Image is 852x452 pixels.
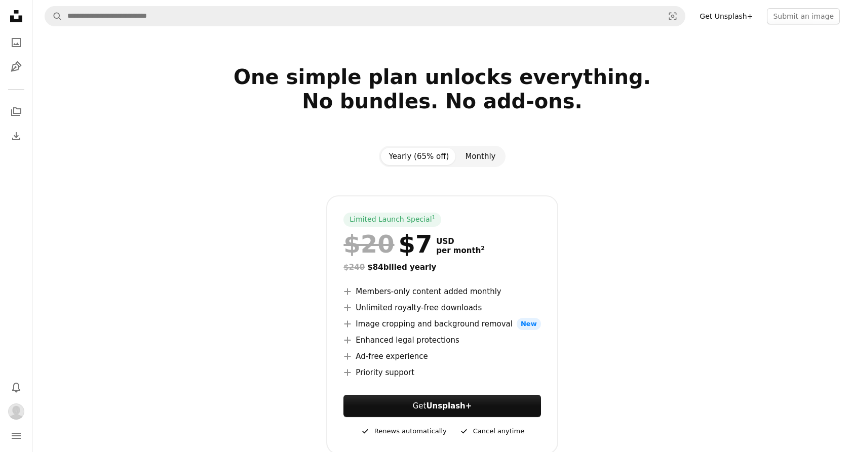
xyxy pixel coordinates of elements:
li: Image cropping and background removal [343,318,540,330]
button: Menu [6,426,26,446]
sup: 2 [481,245,485,252]
button: Visual search [661,7,685,26]
button: Submit an image [767,8,840,24]
a: 1 [430,215,438,225]
span: $20 [343,231,394,257]
a: Collections [6,102,26,122]
li: Priority support [343,366,540,379]
button: Notifications [6,377,26,397]
div: $84 billed yearly [343,261,540,273]
form: Find visuals sitewide [45,6,685,26]
span: USD [436,237,485,246]
strong: Unsplash+ [426,401,472,410]
a: Get Unsplash+ [693,8,759,24]
div: $7 [343,231,432,257]
button: Search Unsplash [45,7,62,26]
button: Profile [6,401,26,422]
span: $240 [343,263,365,272]
span: per month [436,246,485,255]
a: GetUnsplash+ [343,395,540,417]
a: Home — Unsplash [6,6,26,28]
li: Members-only content added monthly [343,285,540,298]
a: Download History [6,126,26,146]
div: Cancel anytime [459,425,524,437]
h2: One simple plan unlocks everything. No bundles. No add-ons. [114,65,770,138]
div: Renews automatically [360,425,447,437]
img: Avatar of user Lauren Stangl [8,403,24,420]
a: Illustrations [6,57,26,77]
a: Photos [6,32,26,53]
button: Yearly (65% off) [381,148,457,165]
sup: 1 [432,214,436,220]
li: Ad-free experience [343,350,540,362]
span: New [517,318,541,330]
a: 2 [479,246,487,255]
li: Unlimited royalty-free downloads [343,302,540,314]
button: Monthly [457,148,504,165]
li: Enhanced legal protections [343,334,540,346]
div: Limited Launch Special [343,213,441,227]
